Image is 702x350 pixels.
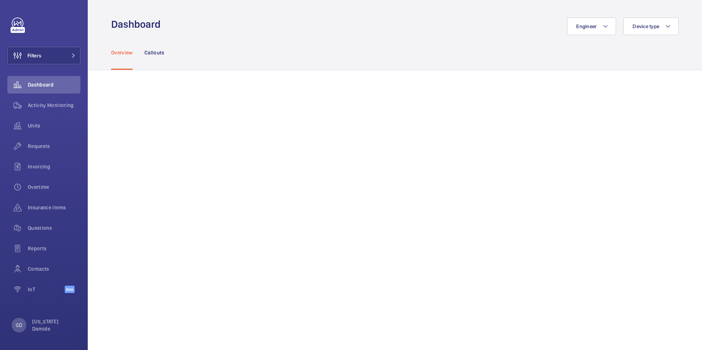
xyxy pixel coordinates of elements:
[567,18,616,35] button: Engineer
[111,18,165,31] h1: Dashboard
[633,23,659,29] span: Device type
[16,322,22,329] p: GD
[28,265,80,273] span: Contacts
[28,183,80,191] span: Overtime
[65,286,75,293] span: Beta
[28,122,80,129] span: Units
[144,49,165,56] p: Callouts
[28,286,65,293] span: IoT
[28,81,80,88] span: Dashboard
[7,47,80,64] button: Filters
[623,18,679,35] button: Device type
[28,163,80,170] span: Invoicing
[28,204,80,211] span: Insurance items
[28,245,80,252] span: Reports
[27,52,41,59] span: Filters
[28,102,80,109] span: Activity Monitoring
[32,318,76,332] p: [US_STATE] Damide
[28,142,80,150] span: Requests
[111,49,133,56] p: Overview
[28,224,80,232] span: Questions
[576,23,597,29] span: Engineer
